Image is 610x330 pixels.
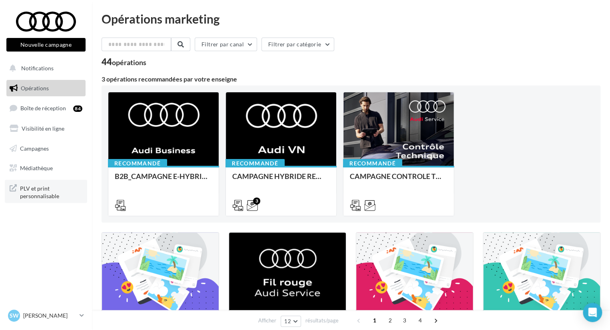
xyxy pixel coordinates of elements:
span: Médiathèque [20,165,53,171]
div: Recommandé [225,159,285,168]
button: Filtrer par catégorie [261,38,334,51]
a: Opérations [5,80,87,97]
div: Recommandé [343,159,402,168]
span: Visibilité en ligne [22,125,64,132]
div: Open Intercom Messenger [583,303,602,322]
button: 12 [281,316,301,327]
div: 44 [102,58,146,66]
span: 1 [368,314,381,327]
a: Visibilité en ligne [5,120,87,137]
div: CAMPAGNE HYBRIDE RECHARGEABLE [232,172,330,188]
span: 12 [284,318,291,324]
span: PLV et print personnalisable [20,183,82,200]
span: Opérations [21,85,49,91]
div: 84 [73,105,82,112]
span: Campagnes [20,145,49,151]
a: Campagnes [5,140,87,157]
a: SW [PERSON_NAME] [6,308,86,323]
span: 3 [398,314,411,327]
div: CAMPAGNE CONTROLE TECHNIQUE 25€ OCTOBRE [350,172,447,188]
div: Opérations marketing [102,13,600,25]
div: 3 [253,197,260,205]
span: 2 [384,314,397,327]
span: résultats/page [305,317,339,324]
div: Recommandé [108,159,167,168]
a: Médiathèque [5,160,87,177]
button: Filtrer par canal [195,38,257,51]
div: 3 opérations recommandées par votre enseigne [102,76,600,82]
span: Boîte de réception [20,105,66,111]
a: Boîte de réception84 [5,99,87,117]
button: Nouvelle campagne [6,38,86,52]
div: opérations [112,59,146,66]
span: Notifications [21,65,54,72]
button: Notifications [5,60,84,77]
span: Afficher [258,317,276,324]
a: PLV et print personnalisable [5,180,87,203]
p: [PERSON_NAME] [23,312,76,320]
span: SW [10,312,19,320]
span: 4 [414,314,427,327]
div: B2B_CAMPAGNE E-HYBRID OCTOBRE [115,172,212,188]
